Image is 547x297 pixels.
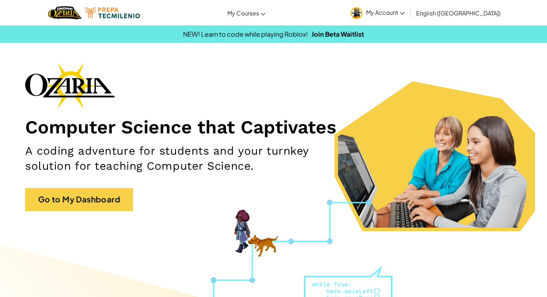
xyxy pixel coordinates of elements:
span: English ([GEOGRAPHIC_DATA]) [416,9,501,17]
h1: Computer Science that Captivates [25,116,522,138]
img: avatar [351,7,363,19]
a: Ozaria by CodeCombat logo [48,5,82,20]
a: My Courses [224,3,269,23]
span: My Account [366,9,405,16]
span: NEW! Learn to code while playing Roblox! [183,30,308,38]
h2: A coding adventure for students and your turnkey solution for teaching Computer Science. [25,143,358,174]
img: Ozaria branding logo [25,63,115,109]
a: Join Beta Waitlist [311,30,364,38]
img: Tecmilenio logo [85,8,140,18]
span: My Courses [227,9,259,17]
a: English ([GEOGRAPHIC_DATA]) [412,3,504,23]
a: My Account [347,1,408,24]
img: Home [48,5,82,20]
a: Go to My Dashboard [25,188,133,211]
